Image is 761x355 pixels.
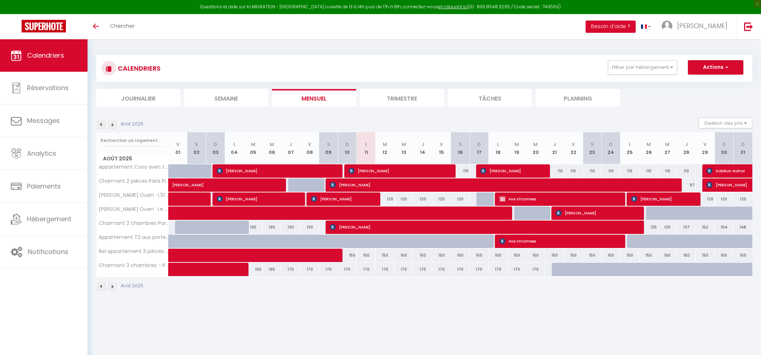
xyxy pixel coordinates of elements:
[564,164,583,178] div: 110
[376,132,394,164] th: 12
[677,249,696,262] div: 150
[438,4,468,10] a: en cliquant ici
[733,221,752,234] div: 148
[459,141,462,148] abbr: S
[319,263,338,276] div: 170
[696,249,715,262] div: 150
[338,132,357,164] th: 10
[677,221,696,234] div: 137
[500,192,618,206] span: Ave Viitamees
[98,178,170,184] span: Charmant 2 pièces Paris Pleyel- [GEOGRAPHIC_DATA]
[601,164,620,178] div: 110
[733,132,752,164] th: 31
[98,249,170,254] span: Bel appartement 3 pièces - Paris Vincennes
[100,134,164,147] input: Rechercher un logement...
[172,174,272,188] span: [PERSON_NAME]
[677,132,696,164] th: 28
[244,132,263,164] th: 05
[715,192,733,206] div: 120
[413,263,432,276] div: 170
[97,154,168,164] span: Août 2025
[696,192,715,206] div: 120
[722,141,726,148] abbr: S
[658,221,677,234] div: 125
[263,263,281,276] div: 195
[556,206,637,220] span: [PERSON_NAME]
[451,192,470,206] div: 120
[639,132,658,164] th: 26
[715,221,733,234] div: 154
[656,14,737,39] a: ... [PERSON_NAME]
[470,263,488,276] div: 170
[338,263,357,276] div: 170
[665,141,670,148] abbr: M
[376,192,394,206] div: 120
[432,263,451,276] div: 170
[270,141,274,148] abbr: M
[244,263,263,276] div: 190
[394,192,413,206] div: 120
[515,141,519,148] abbr: M
[545,249,564,262] div: 150
[703,141,707,148] abbr: V
[489,249,507,262] div: 150
[300,221,319,234] div: 130
[480,164,543,178] span: [PERSON_NAME]
[184,89,268,107] li: Semaine
[658,249,677,262] div: 150
[489,132,507,164] th: 18
[281,221,300,234] div: 130
[639,221,658,234] div: 125
[621,249,639,262] div: 150
[327,141,330,148] abbr: S
[98,164,170,170] span: Appartement Cosy avec terrasse aux portes de [GEOGRAPHIC_DATA]
[583,132,601,164] th: 23
[432,249,451,262] div: 150
[685,141,688,148] abbr: J
[27,182,61,191] span: Paiements
[402,141,406,148] abbr: M
[608,60,677,75] button: Filtrer par hébergement
[507,249,526,262] div: 150
[319,132,338,164] th: 09
[564,132,583,164] th: 22
[601,132,620,164] th: 24
[609,141,613,148] abbr: D
[507,132,526,164] th: 19
[308,141,311,148] abbr: V
[376,263,394,276] div: 170
[394,249,413,262] div: 150
[507,263,526,276] div: 170
[432,192,451,206] div: 125
[289,141,292,148] abbr: J
[451,132,470,164] th: 16
[330,220,636,234] span: [PERSON_NAME]
[338,249,357,262] div: 150
[27,51,64,60] span: Calendriers
[281,263,300,276] div: 170
[451,263,470,276] div: 170
[98,192,170,198] span: [PERSON_NAME] Ouen · L'Elégante Oasis - grand T2 aux portes de [GEOGRAPHIC_DATA]
[394,132,413,164] th: 13
[545,164,564,178] div: 110
[27,149,56,158] span: Analytics
[214,141,217,148] abbr: D
[349,164,448,178] span: [PERSON_NAME]
[631,192,694,206] span: [PERSON_NAME]
[263,221,281,234] div: 130
[662,21,672,31] img: ...
[233,141,236,148] abbr: L
[116,60,161,76] h3: CALENDRIERS
[440,141,443,148] abbr: V
[639,164,658,178] div: 110
[744,22,753,31] img: logout
[225,132,243,164] th: 04
[98,221,170,226] span: Charmant 2 chambres Paris [GEOGRAPHIC_DATA] avec Parking privatif (Boho Zen)
[413,249,432,262] div: 150
[104,14,140,39] a: Chercher
[300,132,319,164] th: 08
[583,164,601,178] div: 110
[121,283,143,289] p: Août 2025
[413,192,432,206] div: 120
[677,178,696,192] div: 97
